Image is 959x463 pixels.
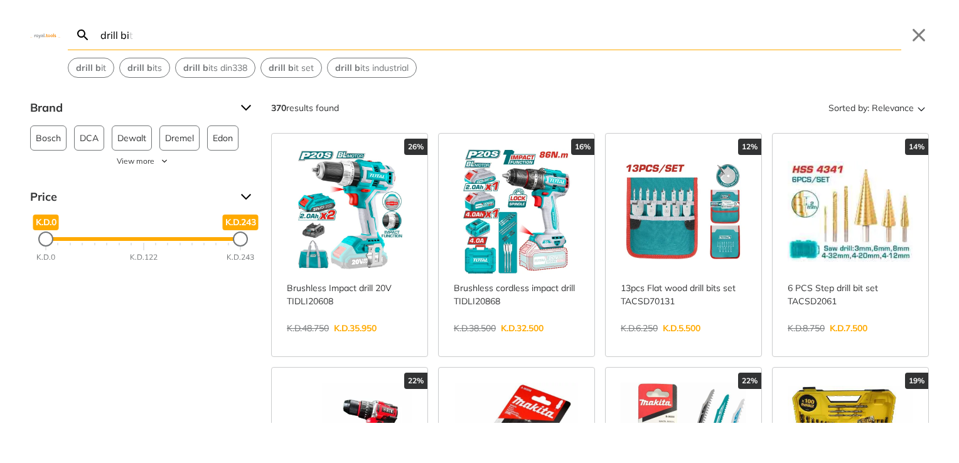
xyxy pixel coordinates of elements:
span: Bosch [36,126,61,150]
button: Edon [207,125,238,151]
button: Select suggestion: drill bit [68,58,114,77]
strong: drill b [76,62,101,73]
div: K.D.243 [227,252,254,263]
span: Relevance [872,98,914,118]
button: Select suggestion: drill bits industrial [328,58,416,77]
button: Select suggestion: drill bits din338 [176,58,255,77]
div: 19% [905,373,928,389]
div: K.D.0 [36,252,55,263]
div: Suggestion: drill bit set [260,58,322,78]
span: its industrial [335,61,409,75]
span: DCA [80,126,99,150]
button: Sorted by:Relevance Sort [826,98,929,118]
div: Minimum Price [38,231,53,247]
div: 22% [404,373,427,389]
strong: drill b [269,62,294,73]
span: its din338 [183,61,247,75]
strong: 370 [271,102,286,114]
strong: drill b [183,62,208,73]
div: Suggestion: drill bit [68,58,114,78]
span: Price [30,187,231,207]
span: it [76,61,106,75]
button: Dremel [159,125,200,151]
div: 12% [738,139,761,155]
div: Maximum Price [233,231,248,247]
span: Edon [213,126,233,150]
button: Close [909,25,929,45]
span: Dewalt [117,126,146,150]
div: 22% [738,373,761,389]
svg: Sort [914,100,929,115]
button: Select suggestion: drill bits [120,58,169,77]
span: View more [117,156,154,167]
strong: drill b [335,62,360,73]
div: K.D.122 [130,252,158,263]
img: Close [30,32,60,38]
div: 16% [571,139,594,155]
div: Suggestion: drill bits industrial [327,58,417,78]
svg: Search [75,28,90,43]
div: 26% [404,139,427,155]
button: Bosch [30,125,67,151]
span: Brand [30,98,231,118]
span: it set [269,61,314,75]
div: Suggestion: drill bits din338 [175,58,255,78]
button: Dewalt [112,125,152,151]
div: Suggestion: drill bits [119,58,170,78]
span: Dremel [165,126,194,150]
button: View more [30,156,256,167]
strong: drill b [127,62,153,73]
input: Search… [98,20,901,50]
div: results found [271,98,339,118]
button: Select suggestion: drill bit set [261,58,321,77]
span: its [127,61,162,75]
button: DCA [74,125,104,151]
div: 14% [905,139,928,155]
